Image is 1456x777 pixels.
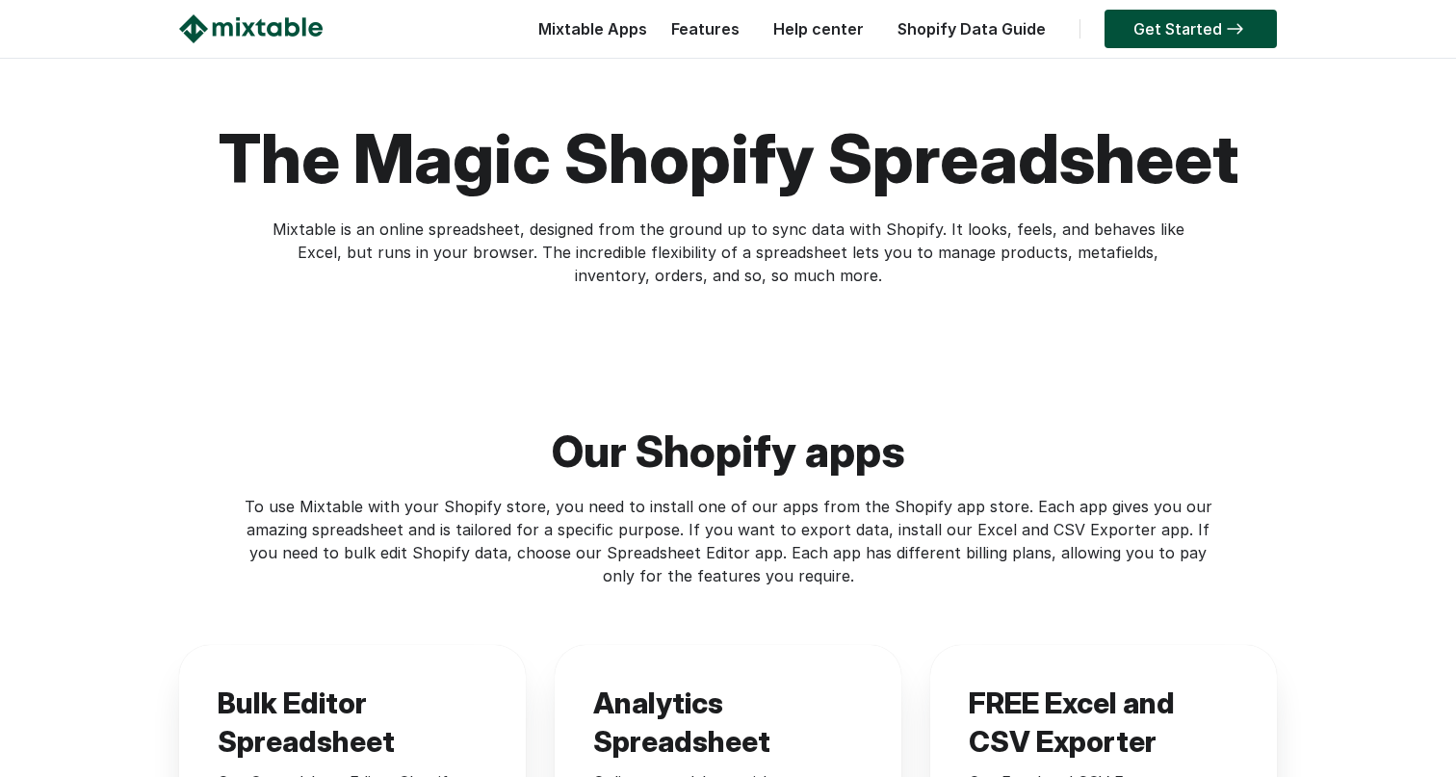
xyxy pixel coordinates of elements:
a: Shopify Data Guide [888,19,1055,39]
a: Get Started [1105,10,1277,48]
img: arrow-right.svg [1222,23,1248,35]
h3: Bulk Editor Spreadsheet [218,684,468,751]
div: Mixtable Apps [529,14,647,53]
h1: The magic Shopify spreadsheet [179,116,1277,202]
h3: Analytics Spreadsheet [593,684,844,751]
a: Help center [764,19,873,39]
div: To use Mixtable with your Shopify store, you need to install one of our apps from the Shopify app... [234,495,1222,587]
h3: FREE Excel and CSV Exporter [969,684,1219,751]
p: Mixtable is an online spreadsheet, designed from the ground up to sync data with Shopify. It look... [271,218,1185,287]
img: Mixtable logo [179,14,323,43]
a: Features [662,19,749,39]
h2: Our Shopify apps [179,350,1277,495]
